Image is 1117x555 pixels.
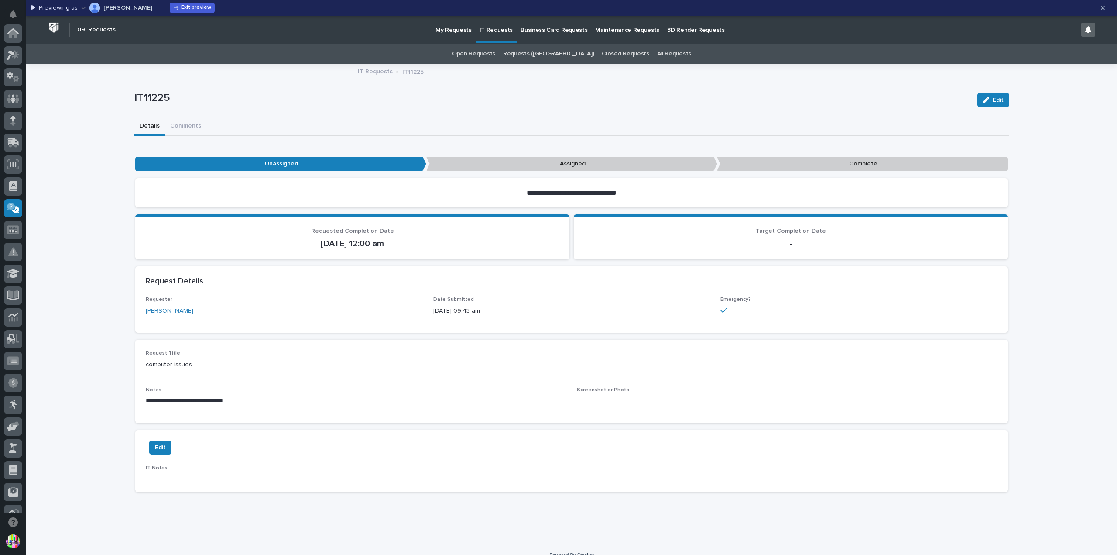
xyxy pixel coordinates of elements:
[517,16,591,43] a: Business Card Requests
[81,1,152,15] button: Austin Beachy[PERSON_NAME]
[476,16,517,41] a: IT Requests
[756,228,826,234] span: Target Completion Date
[977,93,1009,107] button: Edit
[165,117,206,136] button: Comments
[993,96,1004,104] span: Edit
[720,297,751,302] span: Emergency?
[39,4,78,12] p: Previewing as
[146,387,161,393] span: Notes
[480,16,513,34] p: IT Requests
[134,117,165,136] button: Details
[89,3,100,13] img: Austin Beachy
[155,442,166,453] span: Edit
[4,5,22,24] button: Notifications
[170,3,215,13] button: Exit preview
[595,16,659,34] p: Maintenance Requests
[433,297,474,302] span: Date Submitted
[717,157,1008,171] p: Complete
[452,44,495,64] a: Open Requests
[591,16,663,43] a: Maintenance Requests
[667,16,724,34] p: 3D Render Requests
[146,307,193,316] a: [PERSON_NAME]
[46,20,62,36] img: Workspace Logo
[584,238,997,249] p: -
[146,360,997,369] p: computer issues
[146,465,168,471] span: IT Notes
[657,44,691,64] a: All Requests
[433,307,710,316] p: [DATE] 09:43 am
[426,157,717,171] p: Assigned
[402,66,424,76] p: IT11225
[11,10,22,24] div: Notifications
[77,26,116,34] h2: 09. Requests
[435,16,472,34] p: My Requests
[146,351,180,356] span: Request Title
[135,157,426,171] p: Unassigned
[149,441,171,455] button: Edit
[663,16,728,43] a: 3D Render Requests
[4,513,22,531] button: Open support chat
[577,387,630,393] span: Screenshot or Photo
[358,66,393,76] a: IT Requests
[4,532,22,551] button: users-avatar
[521,16,587,34] p: Business Card Requests
[311,228,394,234] span: Requested Completion Date
[146,277,203,286] h2: Request Details
[503,44,594,64] a: Requests ([GEOGRAPHIC_DATA])
[146,238,559,249] p: [DATE] 12:00 am
[577,396,997,406] p: -
[146,297,172,302] span: Requester
[134,92,970,104] p: IT11225
[602,44,649,64] a: Closed Requests
[103,5,152,11] p: [PERSON_NAME]
[432,16,476,43] a: My Requests
[181,4,211,11] span: Exit preview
